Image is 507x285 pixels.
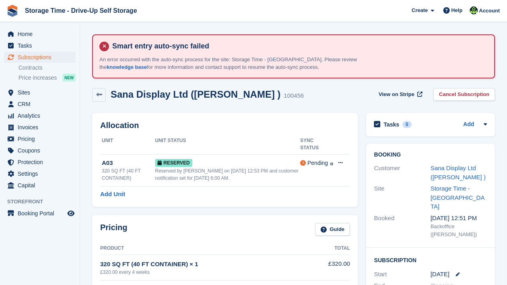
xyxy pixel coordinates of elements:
a: menu [4,110,76,121]
span: Price increases [18,74,57,82]
a: menu [4,98,76,110]
span: Help [451,6,463,14]
div: Booked [374,214,430,239]
span: Capital [18,180,66,191]
h2: Allocation [100,121,350,130]
h2: Booking [374,152,487,158]
span: Invoices [18,122,66,133]
span: Pricing [18,133,66,145]
a: menu [4,168,76,179]
a: menu [4,157,76,168]
span: Sites [18,87,66,98]
th: Total [305,242,350,255]
div: Site [374,184,430,211]
div: 320 SQ FT (40 FT CONTAINER) × 1 [100,260,305,269]
a: Cancel Subscription [433,88,495,101]
a: Add [463,120,474,129]
h4: Smart entry auto-sync failed [109,42,488,51]
a: Price increases NEW [18,73,76,82]
img: icon-info-grey-7440780725fd019a000dd9b08b2336e03edf1995a4989e88bcd33f0948082b44.svg [330,163,333,165]
span: Reserved [155,159,192,167]
a: Guide [315,223,350,236]
a: menu [4,52,76,63]
a: View on Stripe [376,88,424,101]
div: NEW [63,74,76,82]
span: Account [479,7,500,15]
a: knowledge base [107,64,147,70]
span: Storefront [7,198,80,206]
div: [DATE] 12:51 PM [430,214,487,223]
a: Contracts [18,64,76,72]
div: 0 [402,121,412,128]
h2: Subscription [374,256,487,264]
div: Customer [374,164,430,182]
a: menu [4,28,76,40]
span: Tasks [18,40,66,51]
a: Sana Display Ltd ([PERSON_NAME] ) [430,165,486,181]
a: Storage Time - Drive-Up Self Storage [22,4,140,17]
a: menu [4,180,76,191]
div: 320 SQ FT (40 FT CONTAINER) [102,167,155,182]
div: Backoffice ([PERSON_NAME]) [430,223,487,238]
div: Pending [307,159,328,167]
a: Add Unit [100,190,125,199]
a: menu [4,122,76,133]
span: Analytics [18,110,66,121]
h2: Sana Display Ltd ([PERSON_NAME] ) [111,89,281,100]
img: stora-icon-8386f47178a22dfd0bd8f6a31ec36ba5ce8667c1dd55bd0f319d3a0aa187defe.svg [6,5,18,17]
span: View on Stripe [379,90,414,98]
time: 2025-08-31 23:00:00 UTC [430,270,449,279]
h2: Pricing [100,223,127,236]
a: menu [4,133,76,145]
a: menu [4,40,76,51]
img: Laaibah Sarwar [470,6,478,14]
span: Settings [18,168,66,179]
a: menu [4,208,76,219]
div: A03 [102,159,155,168]
h2: Tasks [384,121,399,128]
div: Start [374,270,430,279]
th: Product [100,242,305,255]
span: Subscriptions [18,52,66,63]
span: Protection [18,157,66,168]
div: £320.00 every 4 weeks [100,269,305,276]
th: Unit [100,134,155,155]
th: Sync Status [300,134,333,155]
span: Booking Portal [18,208,66,219]
span: CRM [18,98,66,110]
p: An error occurred with the auto-sync process for the site: Storage Time - [GEOGRAPHIC_DATA]. Plea... [99,56,380,71]
a: Storage Time - [GEOGRAPHIC_DATA] [430,185,485,210]
span: Home [18,28,66,40]
td: £320.00 [305,255,350,280]
a: menu [4,87,76,98]
span: Coupons [18,145,66,156]
div: 100456 [284,91,304,100]
span: Create [412,6,428,14]
div: Reserved by [PERSON_NAME] on [DATE] 12:53 PM and customer notification set for [DATE] 6:00 AM. [155,167,300,182]
a: Preview store [66,209,76,218]
th: Unit Status [155,134,300,155]
a: menu [4,145,76,156]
